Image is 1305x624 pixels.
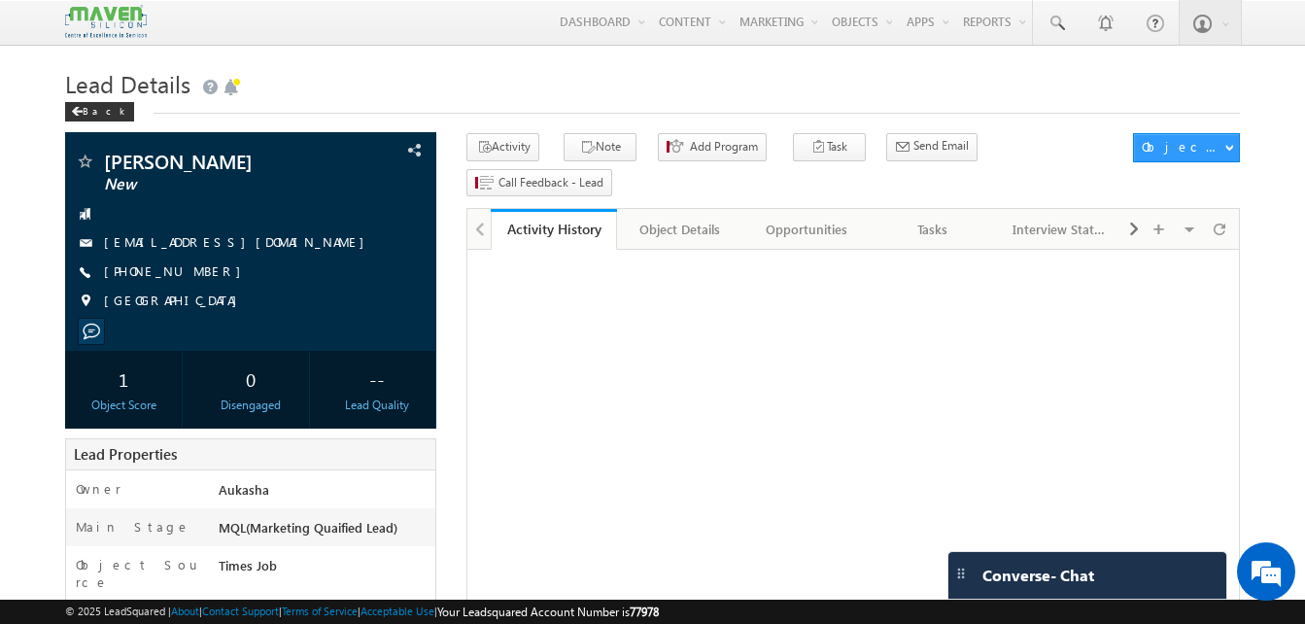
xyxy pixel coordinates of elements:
a: About [171,605,199,617]
div: Opportunities [760,218,853,241]
span: [PERSON_NAME] [104,152,332,171]
label: Main Stage [76,518,190,536]
label: Owner [76,480,121,498]
span: Lead Properties [74,444,177,464]
div: Object Score [70,397,177,414]
div: Back [65,102,134,121]
span: Add Program [690,138,758,156]
label: Object Source [76,556,200,591]
a: [EMAIL_ADDRESS][DOMAIN_NAME] [104,233,374,250]
span: [GEOGRAPHIC_DATA] [104,292,247,311]
div: Lead Quality [324,397,430,414]
a: Back [65,101,144,118]
span: Your Leadsquared Account Number is [437,605,659,619]
a: Opportunities [744,209,871,250]
span: Call Feedback - Lead [498,174,603,191]
button: Call Feedback - Lead [466,169,612,197]
div: Disengaged [197,397,304,414]
a: Object Details [617,209,743,250]
div: MQL(Marketing Quaified Lead) [214,518,435,545]
a: Contact Support [202,605,279,617]
div: Tasks [886,218,979,241]
div: Activity History [505,220,602,238]
span: Converse - Chat [982,567,1094,584]
span: [PHONE_NUMBER] [104,262,251,282]
div: -- [324,361,430,397]
button: Task [793,133,866,161]
span: New [104,175,332,194]
div: Times Job [214,556,435,583]
div: Interview Status [1013,218,1106,241]
a: Terms of Service [282,605,358,617]
button: Note [564,133,636,161]
button: Add Program [658,133,767,161]
button: Activity [466,133,539,161]
a: Activity History [491,209,617,250]
span: 77978 [630,605,659,619]
div: Object Actions [1142,138,1224,156]
span: Send Email [913,137,969,155]
button: Send Email [886,133,978,161]
div: 1 [70,361,177,397]
a: Tasks [871,209,997,250]
span: © 2025 LeadSquared | | | | | [65,603,659,621]
button: Object Actions [1133,133,1240,162]
span: Aukasha [219,481,269,498]
img: carter-drag [953,566,969,581]
a: Interview Status [997,209,1123,250]
div: Object Details [633,218,726,241]
div: 0 [197,361,304,397]
span: Lead Details [65,68,190,99]
img: Custom Logo [65,5,147,39]
a: Acceptable Use [361,605,434,617]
